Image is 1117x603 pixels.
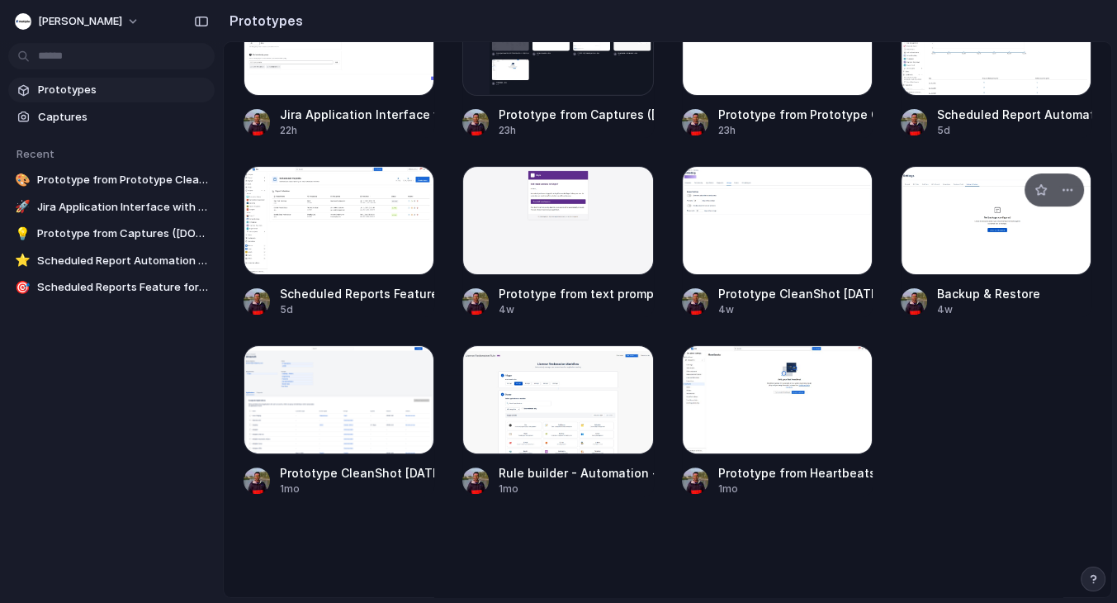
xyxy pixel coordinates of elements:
span: Jira Application Interface with Visual Date Workflow [37,199,208,216]
button: [PERSON_NAME] [8,8,148,35]
div: 5d [280,302,434,317]
a: 💡Prototype from Captures ([DOMAIN_NAME]) [8,221,215,246]
a: Prototype from text promptPrototype from text prompt4w [462,166,653,317]
span: Prototype from Prototype CleanShot [DATE] 15.26.49@2x.png [37,172,208,188]
div: 🎯 [15,279,31,296]
a: Prototype CleanShot 2025-09-01 at 15.26.49@2x.pngPrototype CleanShot [DATE] 15.26.49@2x.png4w [682,166,873,317]
a: 🎨Prototype from Prototype CleanShot [DATE] 15.26.49@2x.png [8,168,215,192]
div: 4w [718,302,873,317]
span: Recent [17,147,54,160]
span: Scheduled Report Automation for Inventory Data [37,253,208,269]
div: 1mo [280,482,434,496]
a: Prototype from Heartbeats - JiraPrototype from Heartbeats - Jira1mo [682,345,873,496]
div: 1mo [499,482,653,496]
h2: Prototypes [223,11,303,31]
div: 🎨 [15,172,31,188]
div: Prototype from Prototype CleanShot [DATE] 15.26.49@2x.png [718,106,873,123]
div: Prototype from Captures ([DOMAIN_NAME]) [499,106,653,123]
div: 5d [937,123,1091,138]
div: Prototype CleanShot [DATE] 15.26.49@2x.png [718,285,873,302]
div: 22h [280,123,434,138]
div: 4w [937,302,1040,317]
div: 23h [499,123,653,138]
div: Prototype from text prompt [499,285,653,302]
a: Captures [8,105,215,130]
div: Prototype CleanShot [DATE] 14.42.45@2x.png [280,464,434,482]
a: Prototype CleanShot 2025-08-14 at 14.42.45@2x.pngPrototype CleanShot [DATE] 14.42.45@2x.png1mo [244,345,434,496]
span: Scheduled Reports Feature for Jira Projects [37,279,208,296]
span: Prototypes [38,82,208,98]
a: Backup & RestoreBackup & Restore4w [901,166,1091,317]
span: [PERSON_NAME] [38,13,122,30]
span: Captures [38,109,208,126]
a: Rule builder - Automation - JiraRule builder - Automation - [GEOGRAPHIC_DATA]1mo [462,345,653,496]
div: 🚀 [15,199,31,216]
a: ⭐Scheduled Report Automation for Inventory Data [8,249,215,273]
div: 💡 [15,226,31,242]
div: Scheduled Reports Feature for Jira Projects [280,285,434,302]
a: 🚀Jira Application Interface with Visual Date Workflow [8,195,215,220]
div: 1mo [718,482,873,496]
a: Prototypes [8,78,215,102]
div: 4w [499,302,653,317]
div: Prototype from Heartbeats - Jira [718,464,873,482]
div: Backup & Restore [937,285,1040,302]
div: ⭐ [15,253,31,269]
div: Scheduled Report Automation for Inventory Data [937,106,1091,123]
a: 🎯Scheduled Reports Feature for Jira Projects [8,275,215,300]
div: 23h [718,123,873,138]
div: Jira Application Interface with Visual Date Workflow [280,106,434,123]
div: Rule builder - Automation - [GEOGRAPHIC_DATA] [499,464,653,482]
span: Prototype from Captures ([DOMAIN_NAME]) [37,226,208,242]
a: Scheduled Reports Feature for Jira ProjectsScheduled Reports Feature for Jira Projects5d [244,166,434,317]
